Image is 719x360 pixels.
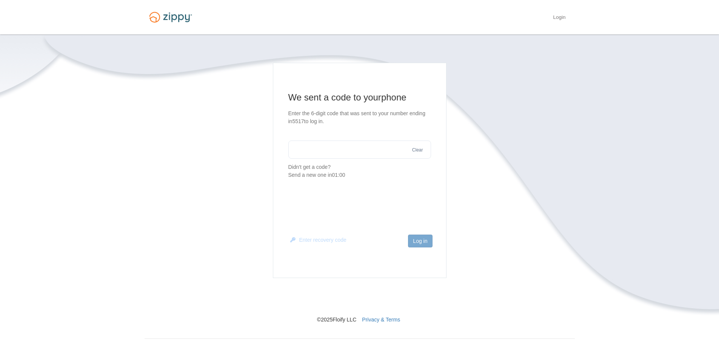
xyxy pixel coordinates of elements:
a: Privacy & Terms [362,317,400,323]
div: Send a new one in 01:00 [288,171,431,179]
h1: We sent a code to your phone [288,91,431,104]
nav: © 2025 Floify LLC [145,278,575,323]
a: Login [553,14,565,22]
p: Didn't get a code? [288,163,431,179]
button: Clear [410,147,425,154]
img: Logo [145,8,197,26]
button: Log in [408,235,432,247]
p: Enter the 6-digit code that was sent to your number ending in 5517 to log in. [288,110,431,125]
